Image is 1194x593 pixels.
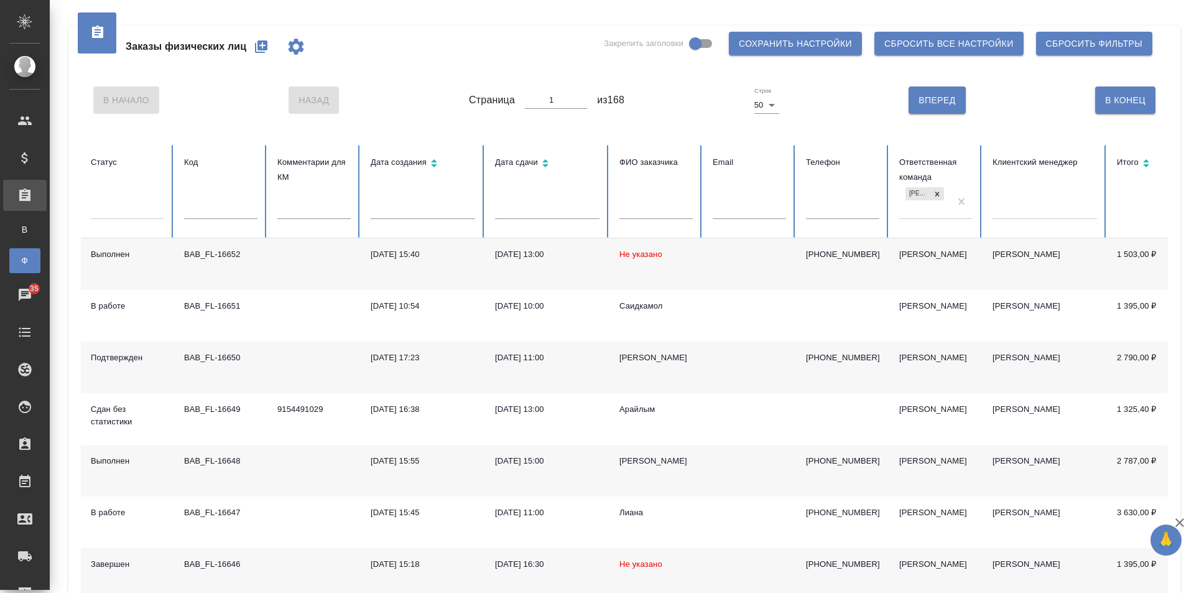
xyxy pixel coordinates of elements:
[495,558,599,571] div: [DATE] 16:30
[899,300,973,312] div: [PERSON_NAME]
[91,300,164,312] div: В работе
[371,352,475,364] div: [DATE] 17:23
[495,352,599,364] div: [DATE] 11:00
[371,155,475,173] div: Сортировка
[619,155,693,170] div: ФИО заказчика
[184,155,257,170] div: Код
[1150,525,1182,556] button: 🙏
[495,507,599,519] div: [DATE] 11:00
[495,455,599,467] div: [DATE] 15:00
[909,86,965,114] button: Вперед
[91,455,164,467] div: Выполнен
[371,403,475,416] div: [DATE] 16:38
[91,155,164,170] div: Статус
[1036,32,1152,55] button: Сбросить фильтры
[983,238,1107,290] td: [PERSON_NAME]
[619,352,693,364] div: [PERSON_NAME]
[899,248,973,261] div: [PERSON_NAME]
[91,403,164,428] div: Сдан без статистики
[806,352,879,364] p: [PHONE_NUMBER]
[983,445,1107,497] td: [PERSON_NAME]
[806,155,879,170] div: Телефон
[184,507,257,519] div: BAB_FL-16647
[495,155,599,173] div: Сортировка
[619,300,693,312] div: Саидкамол
[983,290,1107,342] td: [PERSON_NAME]
[597,93,624,108] span: из 168
[905,187,930,200] div: [PERSON_NAME]
[806,455,879,467] p: [PHONE_NUMBER]
[16,254,34,267] span: Ф
[184,558,257,571] div: BAB_FL-16646
[739,36,852,52] span: Сохранить настройки
[246,32,276,62] button: Создать
[184,300,257,312] div: BAB_FL-16651
[1117,155,1190,173] div: Сортировка
[619,507,693,519] div: Лиана
[983,342,1107,393] td: [PERSON_NAME]
[184,455,257,467] div: BAB_FL-16648
[806,558,879,571] p: [PHONE_NUMBER]
[371,455,475,467] div: [DATE] 15:55
[1095,86,1155,114] button: В Конец
[619,403,693,416] div: Арайлым
[184,352,257,364] div: BAB_FL-16650
[919,93,955,108] span: Вперед
[983,497,1107,548] td: [PERSON_NAME]
[277,403,351,416] p: 9154491029
[9,248,40,273] a: Ф
[495,248,599,261] div: [DATE] 13:00
[91,352,164,364] div: Подтвержден
[1046,36,1142,52] span: Сбросить фильтры
[1155,527,1177,553] span: 🙏
[91,558,164,571] div: Завершен
[754,96,779,114] div: 50
[469,93,515,108] span: Страница
[713,155,786,170] div: Email
[983,393,1107,445] td: [PERSON_NAME]
[899,403,973,416] div: [PERSON_NAME]
[371,558,475,571] div: [DATE] 15:18
[604,37,683,50] span: Закрепить заголовки
[874,32,1024,55] button: Сбросить все настройки
[184,403,257,416] div: BAB_FL-16649
[184,248,257,261] div: BAB_FL-16652
[899,352,973,364] div: [PERSON_NAME]
[806,507,879,519] p: [PHONE_NUMBER]
[899,558,973,571] div: [PERSON_NAME]
[277,155,351,185] div: Комментарии для КМ
[371,300,475,312] div: [DATE] 10:54
[91,248,164,261] div: Выполнен
[754,88,771,94] label: Строк
[9,217,40,242] a: В
[806,248,879,261] p: [PHONE_NUMBER]
[91,507,164,519] div: В работе
[371,507,475,519] div: [DATE] 15:45
[495,403,599,416] div: [DATE] 13:00
[1105,93,1145,108] span: В Конец
[619,559,662,569] span: Не указано
[993,155,1097,170] div: Клиентский менеджер
[619,250,662,259] span: Не указано
[899,155,973,185] div: Ответственная команда
[371,248,475,261] div: [DATE] 15:40
[884,36,1014,52] span: Сбросить все настройки
[899,507,973,519] div: [PERSON_NAME]
[495,300,599,312] div: [DATE] 10:00
[3,279,47,311] a: 35
[619,455,693,467] div: [PERSON_NAME]
[729,32,862,55] button: Сохранить настройки
[899,455,973,467] div: [PERSON_NAME]
[22,282,46,295] span: 35
[16,223,34,236] span: В
[126,39,246,54] span: Заказы физических лиц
